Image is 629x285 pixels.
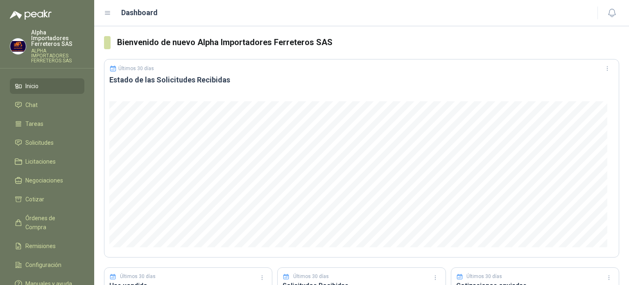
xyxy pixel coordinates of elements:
p: ALPHA IMPORTADORES FERRETEROS SAS [31,48,84,63]
span: Cotizar [25,195,44,204]
a: Chat [10,97,84,113]
p: Alpha Importadores Ferreteros SAS [31,30,84,47]
p: Últimos 30 días [120,273,156,280]
h3: Bienvenido de nuevo Alpha Importadores Ferreteros SAS [117,36,619,49]
a: Licitaciones [10,154,84,169]
span: Solicitudes [25,138,54,147]
a: Inicio [10,78,84,94]
img: Company Logo [10,39,26,54]
p: Últimos 30 días [118,66,154,71]
span: Órdenes de Compra [25,214,77,232]
h3: Estado de las Solicitudes Recibidas [109,75,614,85]
a: Tareas [10,116,84,132]
span: Remisiones [25,242,56,251]
p: Últimos 30 días [293,273,329,280]
span: Configuración [25,260,61,269]
a: Órdenes de Compra [10,210,84,235]
a: Solicitudes [10,135,84,150]
span: Inicio [25,82,38,91]
p: Últimos 30 días [466,273,502,280]
img: Logo peakr [10,10,52,20]
span: Chat [25,100,38,109]
span: Tareas [25,119,43,128]
span: Negociaciones [25,176,63,185]
h1: Dashboard [121,7,158,18]
a: Cotizar [10,192,84,207]
span: Licitaciones [25,157,56,166]
a: Remisiones [10,238,84,254]
a: Configuración [10,257,84,273]
a: Negociaciones [10,173,84,188]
